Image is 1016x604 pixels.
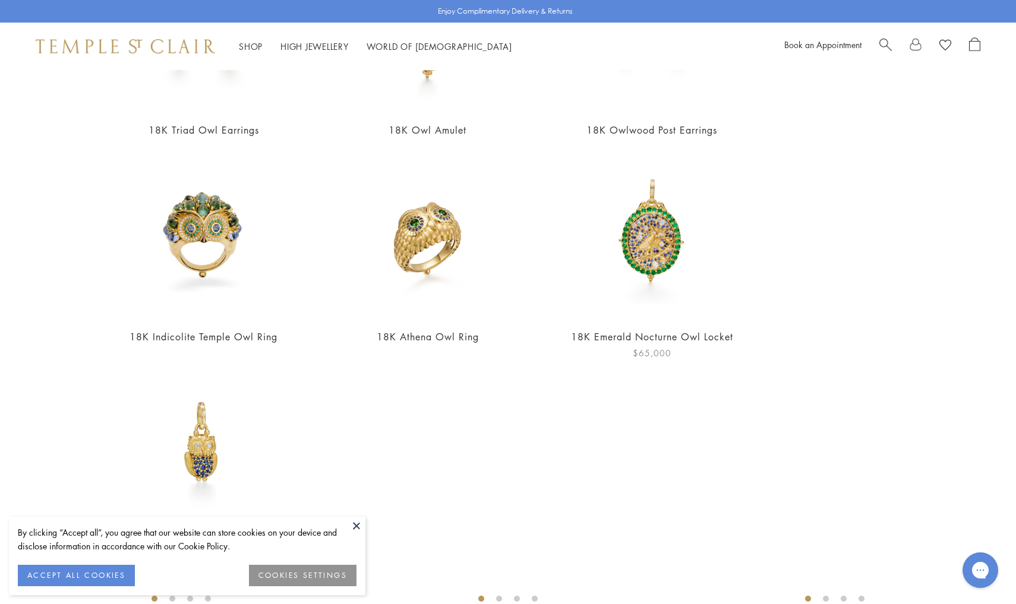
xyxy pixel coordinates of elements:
[957,548,1004,592] iframe: Gorgias live chat messenger
[149,124,259,137] a: 18K Triad Owl Earrings
[18,526,356,553] div: By clicking “Accept all”, you agree that our website can store cookies on your device and disclos...
[36,39,215,53] img: Temple St. Clair
[345,154,510,318] img: R36865-OWLTGBS
[389,124,466,137] a: 18K Owl Amulet
[130,330,277,343] a: 18K Indicolite Temple Owl Ring
[586,124,717,137] a: 18K Owlwood Post Earrings
[570,154,734,318] img: 18K Emerald Nocturne Owl Locket
[571,330,733,343] a: 18K Emerald Nocturne Owl Locket
[367,40,512,52] a: World of [DEMOGRAPHIC_DATA]World of [DEMOGRAPHIC_DATA]
[633,346,671,360] span: $65,000
[239,40,263,52] a: ShopShop
[239,39,512,54] nav: Main navigation
[969,37,980,55] a: Open Shopping Bag
[377,330,479,343] a: 18K Athena Owl Ring
[438,5,573,17] p: Enjoy Complimentary Delivery & Returns
[121,360,286,524] img: P36186-OWLLOCBS
[939,37,951,55] a: View Wishlist
[249,565,356,586] button: COOKIES SETTINGS
[280,40,349,52] a: High JewelleryHigh Jewellery
[121,154,286,318] img: 18K Indicolite Temple Owl Ring
[18,565,135,586] button: ACCEPT ALL COOKIES
[879,37,892,55] a: Search
[784,39,862,50] a: Book an Appointment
